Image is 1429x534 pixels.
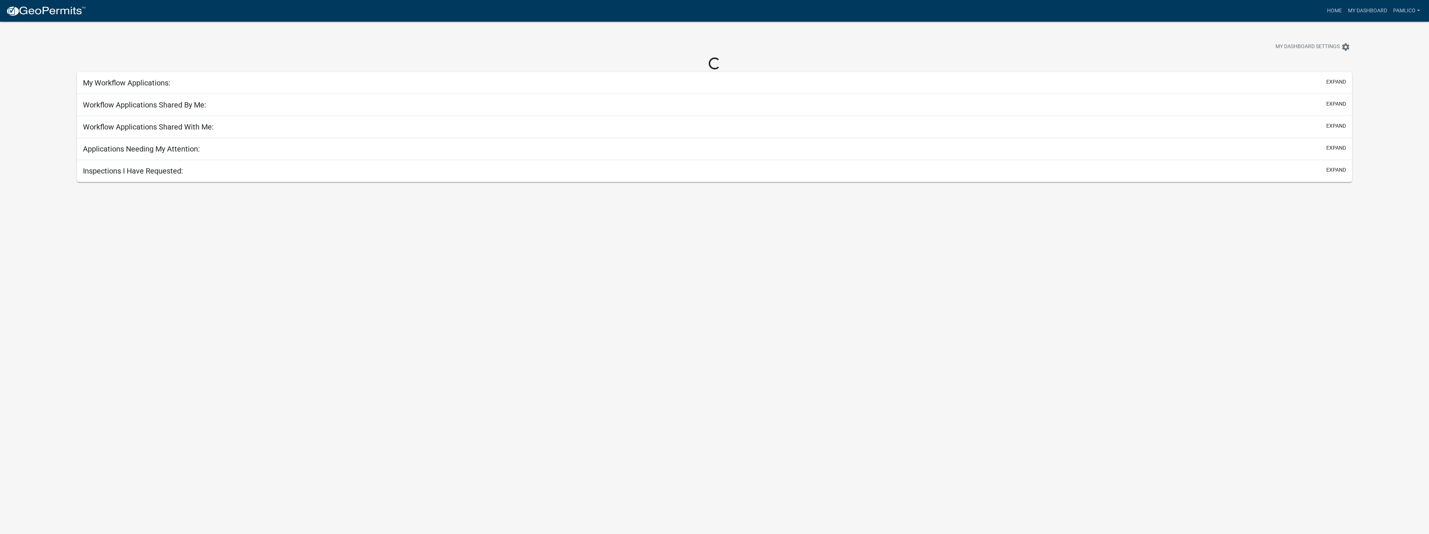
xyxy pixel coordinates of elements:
a: Home [1324,4,1345,18]
span: My Dashboard Settings [1275,43,1340,51]
a: pamlico [1390,4,1423,18]
h5: Workflow Applications Shared By Me: [83,100,206,109]
button: My Dashboard Settingssettings [1269,40,1356,54]
h5: Workflow Applications Shared With Me: [83,122,214,131]
h5: My Workflow Applications: [83,78,170,87]
h5: Inspections I Have Requested: [83,166,183,175]
button: expand [1326,100,1346,108]
button: expand [1326,166,1346,174]
i: settings [1341,43,1350,51]
a: My Dashboard [1345,4,1390,18]
button: expand [1326,144,1346,152]
h5: Applications Needing My Attention: [83,144,200,153]
button: expand [1326,122,1346,130]
button: expand [1326,78,1346,86]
